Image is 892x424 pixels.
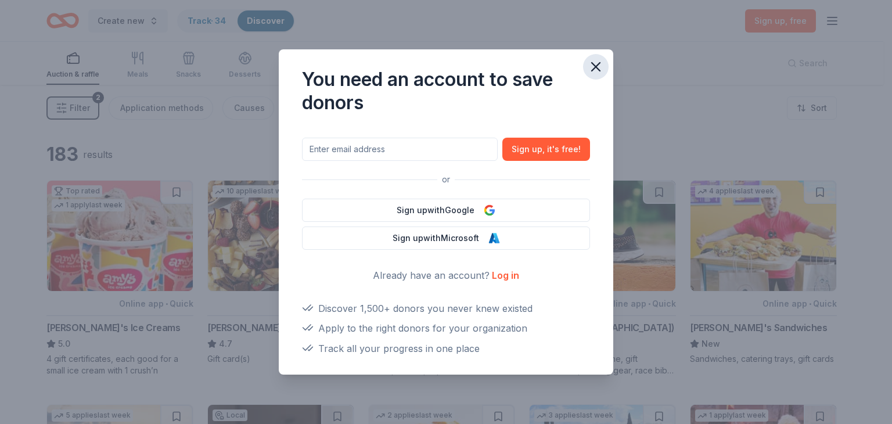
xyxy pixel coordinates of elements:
[302,227,590,250] button: Sign upwithMicrosoft
[302,138,498,161] input: Enter email address
[302,321,590,336] div: Apply to the right donors for your organization
[492,270,519,281] a: Log in
[373,270,490,281] span: Already have an account?
[502,138,590,161] button: Sign up, it's free!
[302,199,590,222] button: Sign upwithGoogle
[484,204,495,216] img: Google Logo
[302,341,590,356] div: Track all your progress in one place
[437,173,455,186] span: or
[488,232,500,244] img: Microsoft Logo
[302,68,590,114] div: You need an account to save donors
[542,142,581,156] span: , it ' s free!
[302,301,590,316] div: Discover 1,500+ donors you never knew existed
